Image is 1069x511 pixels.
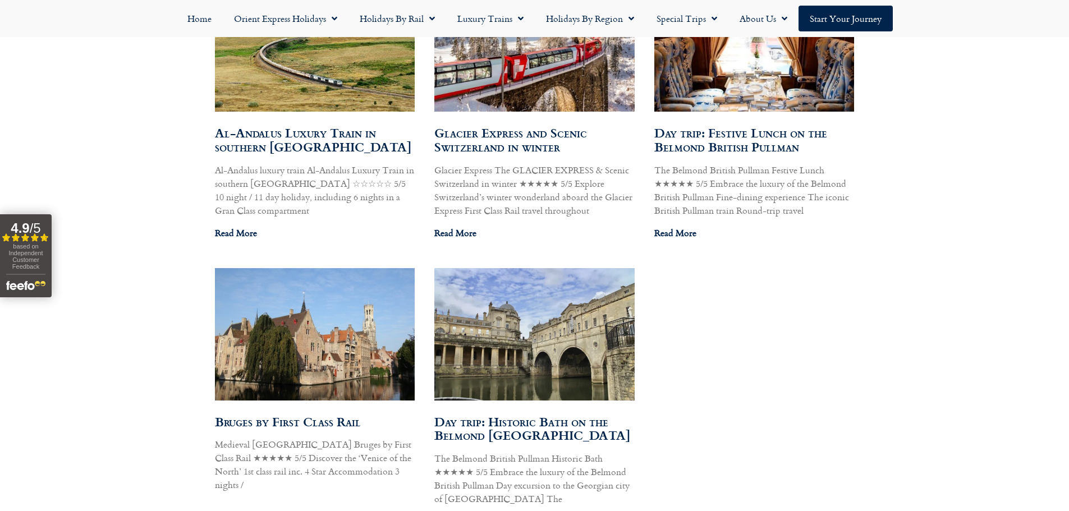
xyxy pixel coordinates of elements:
a: Read more about Al-Andalus Luxury Train in southern Spain [215,226,257,240]
p: Glacier Express The GLACIER EXPRESS & Scenic Switzerland in winter ★★★★★ 5/5 Explore Switzerland’... [434,163,635,217]
a: Special Trips [645,6,728,31]
a: Luxury Trains [446,6,535,31]
p: The Belmond British Pullman Historic Bath ★★★★★ 5/5 Embrace the luxury of the Belmond British Pul... [434,452,635,505]
p: Medieval [GEOGRAPHIC_DATA] Bruges by First Class Rail ★★★★★ 5/5 Discover the ‘Venice of the North... [215,438,415,491]
a: Home [176,6,223,31]
a: Glacier Express and Scenic Switzerland in winter [434,123,587,156]
a: Holidays by Region [535,6,645,31]
a: Read more about Glacier Express and Scenic Switzerland in winter [434,226,476,240]
p: Al-Andalus luxury train Al-Andalus Luxury Train in southern [GEOGRAPHIC_DATA] ☆☆☆☆☆ 5/5 10 night ... [215,163,415,217]
p: The Belmond British Pullman Festive Lunch ★★★★★ 5/5 Embrace the luxury of the Belmond British Pul... [654,163,855,217]
a: Read more about Day trip: Festive Lunch on the Belmond British Pullman [654,226,696,240]
a: Al-Andalus Luxury Train in southern [GEOGRAPHIC_DATA] [215,123,411,156]
a: Holidays by Rail [348,6,446,31]
a: Bruges by First Class Rail [215,412,361,431]
a: About Us [728,6,799,31]
a: Orient Express Holidays [223,6,348,31]
a: Start your Journey [799,6,893,31]
a: Day trip: Historic Bath on the Belmond [GEOGRAPHIC_DATA] [434,412,630,445]
nav: Menu [6,6,1063,31]
a: Day trip: Festive Lunch on the Belmond British Pullman [654,123,827,156]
